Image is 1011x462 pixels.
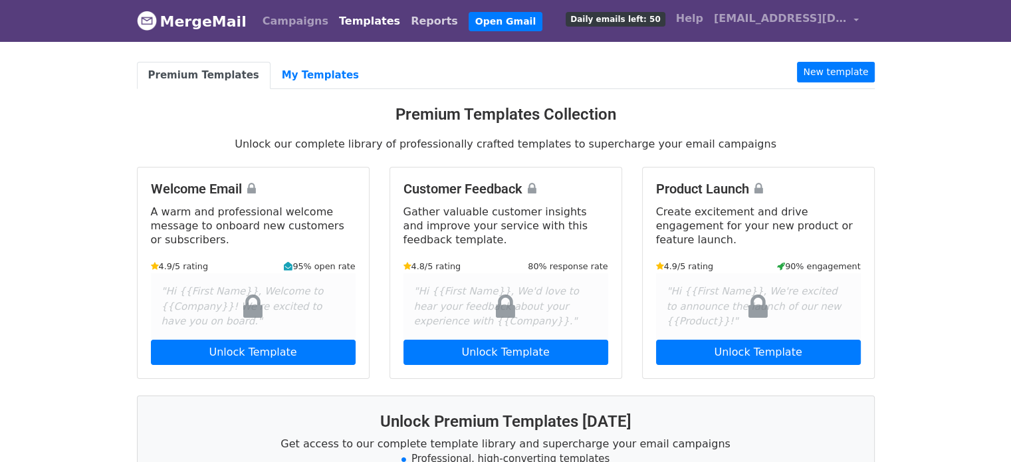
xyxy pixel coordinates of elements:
[151,340,356,365] a: Unlock Template
[560,5,670,32] a: Daily emails left: 50
[656,181,861,197] h4: Product Launch
[714,11,847,27] span: [EMAIL_ADDRESS][DOMAIN_NAME]
[137,137,875,151] p: Unlock our complete library of professionally crafted templates to supercharge your email campaigns
[403,273,608,340] div: "Hi {{First Name}}, We'd love to hear your feedback about your experience with {{Company}}."
[945,398,1011,462] iframe: Chat Widget
[469,12,542,31] a: Open Gmail
[656,340,861,365] a: Unlock Template
[671,5,709,32] a: Help
[137,7,247,35] a: MergeMail
[403,340,608,365] a: Unlock Template
[656,260,714,273] small: 4.9/5 rating
[777,260,861,273] small: 90% engagement
[403,260,461,273] small: 4.8/5 rating
[405,8,463,35] a: Reports
[151,273,356,340] div: "Hi {{First Name}}, Welcome to {{Company}}! We're excited to have you on board."
[151,260,209,273] small: 4.9/5 rating
[656,205,861,247] p: Create excitement and drive engagement for your new product or feature launch.
[137,11,157,31] img: MergeMail logo
[403,181,608,197] h4: Customer Feedback
[656,273,861,340] div: "Hi {{First Name}}, We're excited to announce the launch of our new {{Product}}!"
[403,205,608,247] p: Gather valuable customer insights and improve your service with this feedback template.
[797,62,874,82] a: New template
[151,205,356,247] p: A warm and professional welcome message to onboard new customers or subscribers.
[137,105,875,124] h3: Premium Templates Collection
[709,5,864,37] a: [EMAIL_ADDRESS][DOMAIN_NAME]
[257,8,334,35] a: Campaigns
[566,12,665,27] span: Daily emails left: 50
[528,260,608,273] small: 80% response rate
[284,260,355,273] small: 95% open rate
[334,8,405,35] a: Templates
[137,62,271,89] a: Premium Templates
[151,181,356,197] h4: Welcome Email
[271,62,370,89] a: My Templates
[154,412,858,431] h3: Unlock Premium Templates [DATE]
[154,437,858,451] p: Get access to our complete template library and supercharge your email campaigns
